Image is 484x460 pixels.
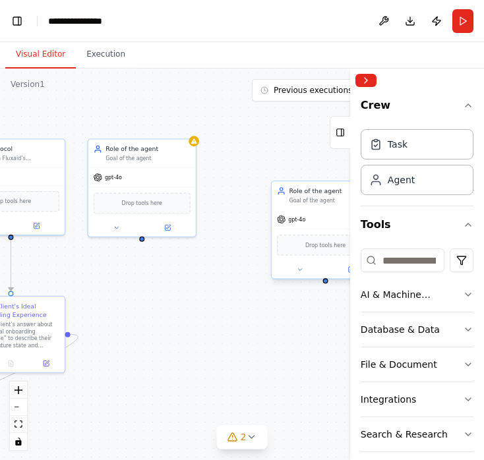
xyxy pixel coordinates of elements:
[361,323,440,336] div: Database & Data
[217,425,268,449] button: 2
[361,347,473,382] button: File & Document
[361,124,473,206] div: Crew
[10,416,27,433] button: fit view
[87,138,197,237] div: Role of the agentGoal of the agentgpt-4oDrop tools here
[106,145,191,154] div: Role of the agent
[361,92,473,124] button: Crew
[106,155,191,162] div: Goal of the agent
[8,12,26,30] button: Show left sidebar
[7,240,15,291] g: Edge from cf12ccc0-ce7b-435f-aa19-44b16d5a73de to 75360c11-74c6-4ce7-886f-671e9b9e2a1f
[388,173,415,187] div: Agent
[361,288,463,301] div: AI & Machine Learning
[76,41,136,69] button: Execution
[241,430,247,444] span: 2
[345,69,355,460] button: Toggle Sidebar
[289,197,375,204] div: Goal of the agent
[289,187,375,195] div: Role of the agent
[288,216,305,223] span: gpt-4o
[12,221,61,231] button: Open in side panel
[361,428,448,441] div: Search & Research
[326,264,376,275] button: Open in side panel
[10,382,27,450] div: React Flow controls
[10,399,27,416] button: zoom out
[10,433,27,450] button: toggle interactivity
[361,277,473,312] button: AI & Machine Learning
[252,79,410,101] button: Previous executions
[31,359,61,369] button: Open in side panel
[11,79,45,90] div: Version 1
[355,74,377,87] button: Collapse right sidebar
[5,41,76,69] button: Visual Editor
[10,382,27,399] button: zoom in
[305,241,346,249] span: Drop tools here
[143,222,193,233] button: Open in side panel
[361,382,473,417] button: Integrations
[274,85,352,96] span: Previous executions
[122,199,162,208] span: Drop tools here
[361,417,473,451] button: Search & Research
[361,206,473,243] button: Tools
[361,393,416,406] div: Integrations
[361,312,473,347] button: Database & Data
[361,358,437,371] div: File & Document
[48,14,116,28] nav: breadcrumb
[388,138,408,151] div: Task
[271,183,380,281] div: Role of the agentGoal of the agentgpt-4oDrop tools here
[105,174,122,181] span: gpt-4o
